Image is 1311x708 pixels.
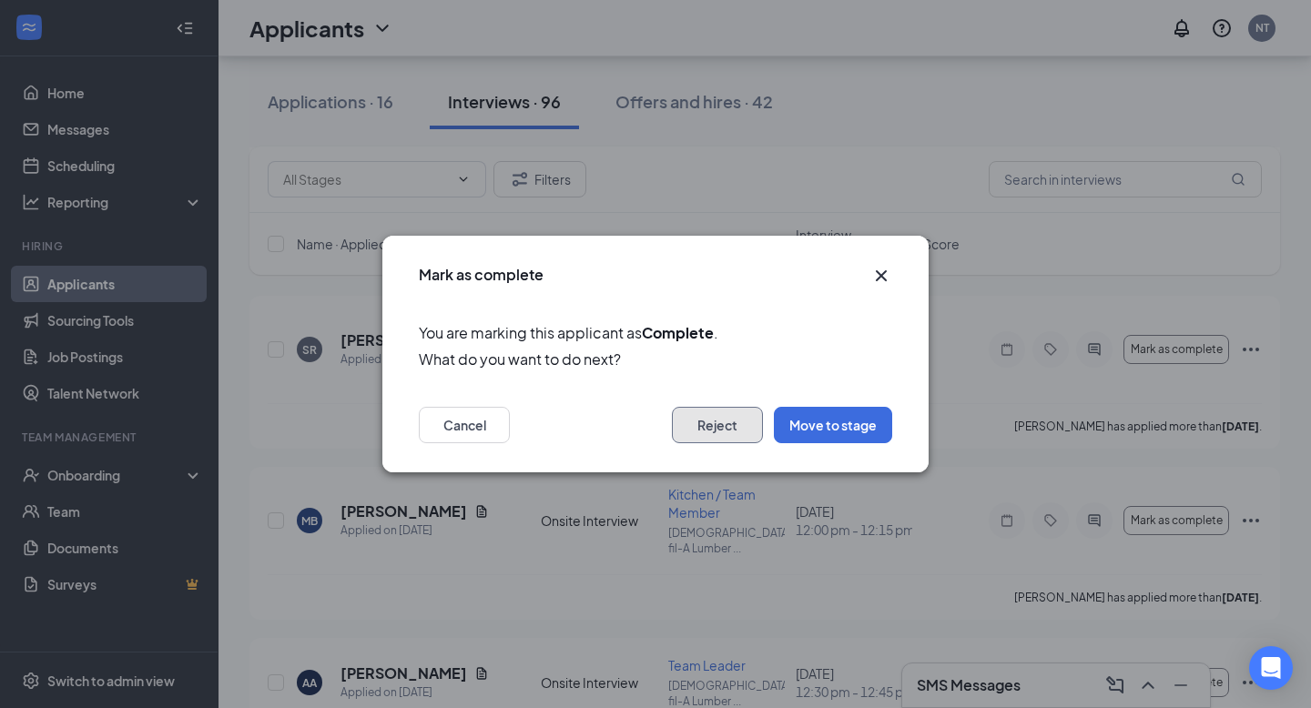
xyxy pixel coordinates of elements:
button: Reject [672,407,763,443]
svg: Cross [870,265,892,287]
b: Complete [642,323,714,342]
div: Open Intercom Messenger [1249,646,1293,690]
button: Move to stage [774,407,892,443]
h3: Mark as complete [419,265,544,285]
button: Cancel [419,407,510,443]
span: You are marking this applicant as . [419,321,892,344]
button: Close [870,265,892,287]
span: What do you want to do next? [419,348,892,370]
